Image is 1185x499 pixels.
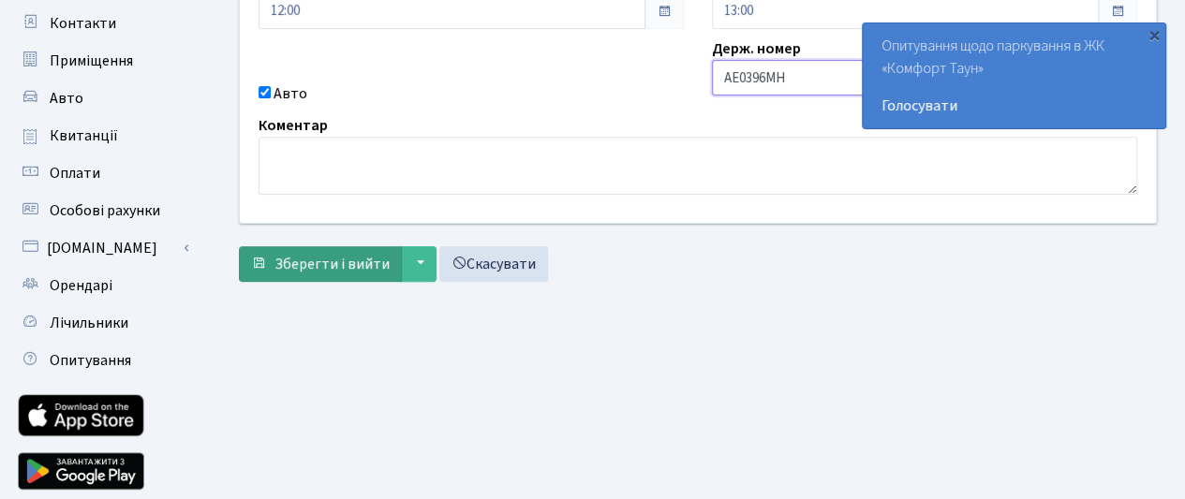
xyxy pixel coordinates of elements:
span: Квитанції [50,125,118,146]
span: Особові рахунки [50,200,160,221]
label: Держ. номер [712,37,801,60]
a: Оплати [9,154,197,192]
a: [DOMAIN_NAME] [9,229,197,267]
a: Квитанції [9,117,197,154]
span: Лічильники [50,313,128,333]
a: Авто [9,80,197,117]
span: Оплати [50,163,100,183]
button: Зберегти і вийти [239,246,402,282]
label: Коментар [259,114,328,137]
a: Опитування [9,342,197,379]
span: Приміщення [50,51,133,71]
input: AA0001AA [712,60,1137,95]
a: Орендарі [9,267,197,304]
a: Голосувати [881,95,1147,117]
span: Авто [50,88,83,109]
span: Опитування [50,350,131,371]
a: Приміщення [9,42,197,80]
a: Особові рахунки [9,192,197,229]
span: Орендарі [50,275,112,296]
div: Опитування щодо паркування в ЖК «Комфорт Таун» [863,23,1165,128]
a: Лічильники [9,304,197,342]
a: Скасувати [439,246,548,282]
label: Авто [274,82,307,105]
span: Зберегти і вийти [274,254,390,274]
a: Контакти [9,5,197,42]
span: Контакти [50,13,116,34]
div: × [1145,25,1163,44]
